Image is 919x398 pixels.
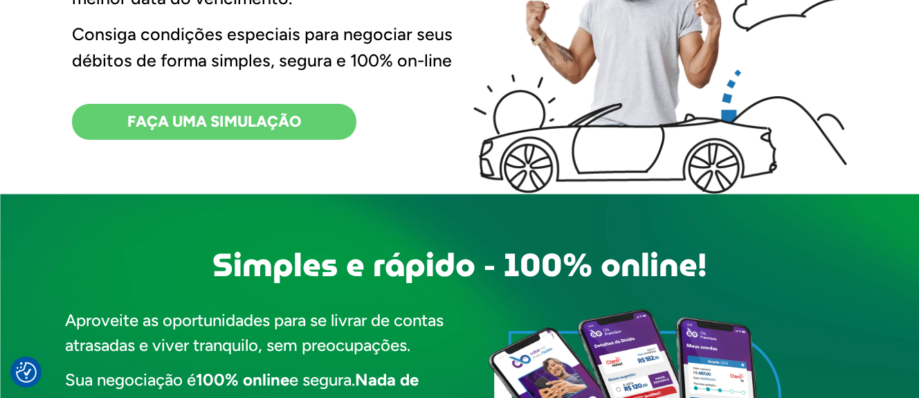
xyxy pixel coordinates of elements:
button: Preferências de consentimento [16,362,37,383]
p: Consiga condições especiais para negociar seus débitos de forma simples, segura e 100% on-line [72,21,459,73]
p: Aproveite as oportunidades para se livrar de contas atrasadas e viver tranquilo, sem preocupações. [65,308,459,358]
span: 100% online [196,370,289,390]
img: Revisit consent button [16,362,37,383]
a: FAÇA UMA SIMULAÇÃO [72,104,356,140]
span: FAÇA UMA SIMULAÇÃO [127,114,301,129]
